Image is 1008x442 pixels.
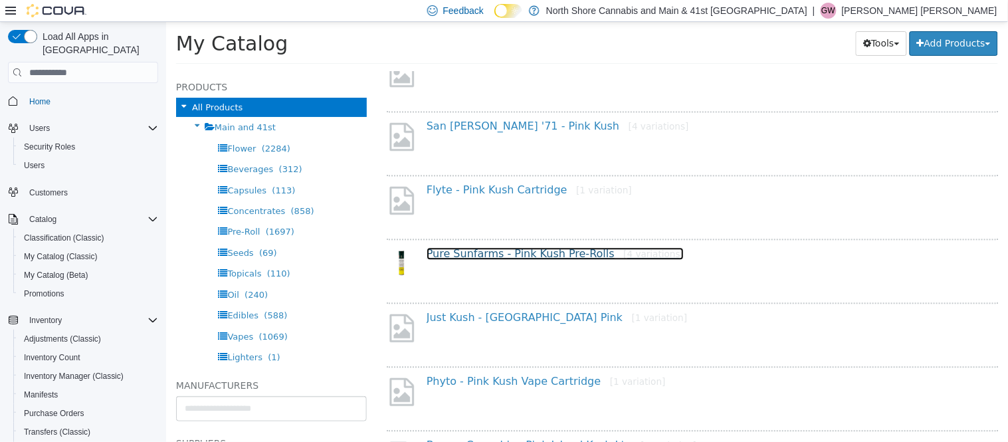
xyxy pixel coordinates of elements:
span: Customers [29,187,68,198]
button: Tools [690,9,741,34]
a: Pure Sunfarms - Pink Kush Pre-Rolls[4 variations] [260,226,518,239]
a: Inventory Manager (Classic) [19,368,129,384]
span: Pre-Roll [61,205,94,215]
span: All Products [26,80,76,90]
button: Inventory Manager (Classic) [13,367,163,386]
p: | [813,3,815,19]
button: Catalog [3,210,163,229]
button: My Catalog (Beta) [13,266,163,284]
a: Promotions [19,286,70,302]
span: Classification (Classic) [19,230,158,246]
span: Users [19,158,158,173]
a: Boxcar Cannabis - Pink Island Kush Lto[1 variation] [260,417,530,430]
h5: Products [10,57,201,73]
span: Edibles [61,288,92,298]
a: Phyto - Pink Kush Vape Cartridge[1 variation] [260,354,500,366]
a: San [PERSON_NAME] '71 - Pink Kush[4 variations] [260,98,523,111]
div: Griffin Wright [821,3,837,19]
span: Beverages [61,142,107,152]
button: Home [3,91,163,110]
a: Transfers (Classic) [19,424,96,440]
button: Inventory Count [13,348,163,367]
a: Customers [24,185,73,201]
span: Catalog [24,211,158,227]
a: My Catalog (Beta) [19,267,94,283]
button: Promotions [13,284,163,303]
span: Promotions [24,288,64,299]
span: Topicals [61,247,95,257]
a: Users [19,158,50,173]
h5: Manufacturers [10,356,201,372]
img: missing-image.png [221,290,251,323]
small: [1 variation] [466,291,522,302]
small: [1 variation] [474,419,530,429]
span: Feedback [443,4,484,17]
a: My Catalog (Classic) [19,249,103,265]
small: [1 variation] [410,164,466,174]
p: North Shore Cannabis and Main & 41st [GEOGRAPHIC_DATA] [546,3,807,19]
span: Inventory [24,312,158,328]
span: Vapes [61,310,87,320]
button: Purchase Orders [13,404,163,423]
span: (2284) [96,122,124,132]
span: My Catalog (Classic) [24,251,98,262]
button: Adjustments (Classic) [13,330,163,348]
span: Promotions [19,286,158,302]
span: Adjustments (Classic) [19,331,158,347]
span: My Catalog (Classic) [19,249,158,265]
span: Seeds [61,226,87,236]
span: Inventory [29,315,62,326]
span: Load All Apps in [GEOGRAPHIC_DATA] [37,30,158,56]
span: Concentrates [61,184,119,194]
button: Customers [3,183,163,202]
span: Dark Mode [494,18,495,19]
img: Cova [27,4,86,17]
span: Main and 41st [49,100,110,110]
a: Inventory Count [19,350,86,366]
span: (588) [98,288,121,298]
button: Users [3,119,163,138]
button: Manifests [13,386,163,404]
span: Security Roles [19,139,158,155]
span: Inventory Count [24,352,80,363]
a: Flyte - Pink Kush Cartridge[1 variation] [260,162,466,175]
span: Manifests [19,387,158,403]
img: missing-image.png [221,354,251,387]
span: (1) [102,330,114,340]
button: Classification (Classic) [13,229,163,247]
span: Capsules [61,164,100,173]
span: Users [24,120,158,136]
span: Home [24,92,158,109]
button: My Catalog (Classic) [13,247,163,266]
span: (240) [78,268,102,278]
button: Users [24,120,55,136]
button: Users [13,156,163,175]
span: Catalog [29,214,56,225]
span: Flower [61,122,90,132]
span: My Catalog (Beta) [19,267,158,283]
span: (110) [101,247,124,257]
span: Users [24,160,45,171]
span: Classification (Classic) [24,233,104,243]
span: Inventory Count [19,350,158,366]
button: Inventory [24,312,67,328]
span: Customers [24,184,158,201]
span: (69) [93,226,111,236]
span: My Catalog (Beta) [24,270,88,280]
span: Adjustments (Classic) [24,334,101,344]
span: (1697) [100,205,128,215]
span: (858) [125,184,148,194]
a: Adjustments (Classic) [19,331,106,347]
span: My Catalog [10,10,122,33]
a: Home [24,94,56,110]
a: Just Kush - [GEOGRAPHIC_DATA] Pink[1 variation] [260,290,522,302]
span: GW [821,3,835,19]
span: (312) [113,142,136,152]
button: Add Products [744,9,832,34]
a: Purchase Orders [19,405,90,421]
a: Manifests [19,387,63,403]
span: (113) [106,164,129,173]
span: Transfers (Classic) [24,427,90,437]
small: [4 variations] [457,227,518,238]
button: Security Roles [13,138,163,156]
